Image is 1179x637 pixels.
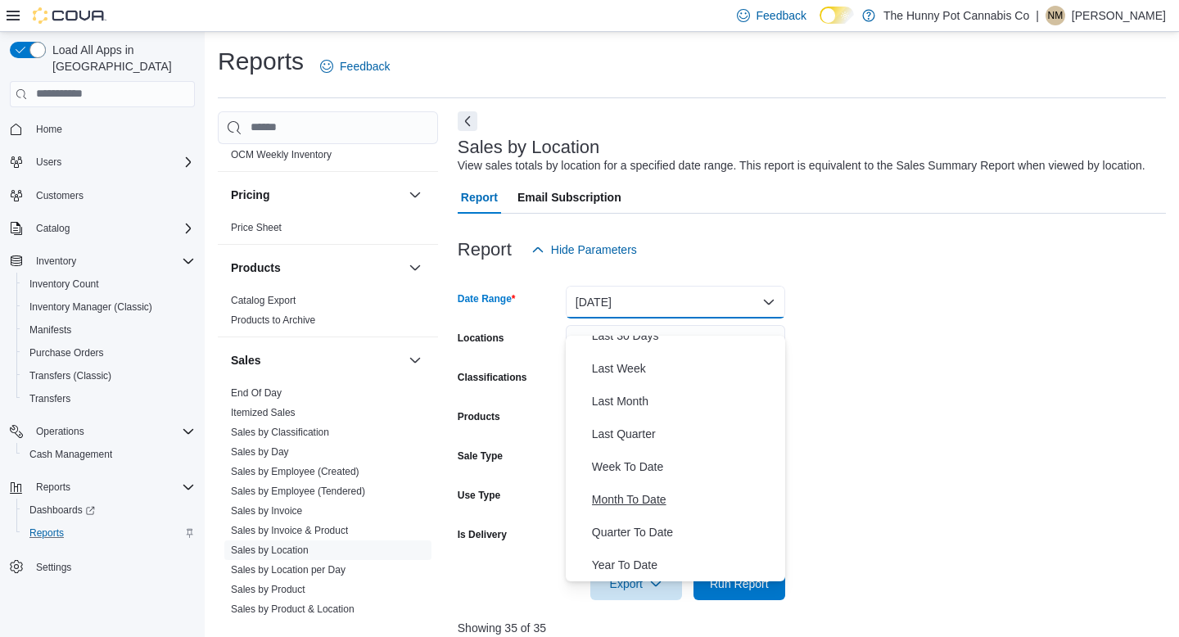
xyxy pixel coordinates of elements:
[23,445,119,464] a: Cash Management
[592,457,779,477] span: Week To Date
[458,157,1145,174] div: View sales totals by location for a specified date range. This report is equivalent to the Sales ...
[461,181,498,214] span: Report
[231,187,402,203] button: Pricing
[29,251,195,271] span: Inventory
[29,185,195,206] span: Customers
[36,189,84,202] span: Customers
[231,603,355,616] span: Sales by Product & Location
[231,465,359,478] span: Sales by Employee (Created)
[16,318,201,341] button: Manifests
[3,117,201,141] button: Home
[231,544,309,556] a: Sales by Location
[16,387,201,410] button: Transfers
[231,387,282,399] a: End Of Day
[36,425,84,438] span: Operations
[36,561,71,574] span: Settings
[231,525,348,536] a: Sales by Invoice & Product
[231,352,402,368] button: Sales
[231,221,282,234] span: Price Sheet
[16,341,201,364] button: Purchase Orders
[405,350,425,370] button: Sales
[231,406,296,419] span: Itemized Sales
[231,583,305,596] span: Sales by Product
[16,443,201,466] button: Cash Management
[29,422,195,441] span: Operations
[1036,6,1039,25] p: |
[231,524,348,537] span: Sales by Invoice & Product
[23,274,106,294] a: Inventory Count
[1072,6,1166,25] p: [PERSON_NAME]
[3,217,201,240] button: Catalog
[29,120,69,139] a: Home
[231,314,315,326] a: Products to Archive
[592,359,779,378] span: Last Week
[600,567,672,600] span: Export
[693,567,785,600] button: Run Report
[566,336,785,581] div: Select listbox
[458,528,507,541] label: Is Delivery
[29,186,90,206] a: Customers
[3,420,201,443] button: Operations
[29,504,95,517] span: Dashboards
[23,500,102,520] a: Dashboards
[3,476,201,499] button: Reports
[3,183,201,207] button: Customers
[231,352,261,368] h3: Sales
[231,407,296,418] a: Itemized Sales
[29,558,78,577] a: Settings
[33,7,106,24] img: Cova
[231,295,296,306] a: Catalog Export
[23,523,70,543] a: Reports
[592,326,779,346] span: Last 30 Days
[29,219,195,238] span: Catalog
[458,292,516,305] label: Date Range
[458,620,1166,636] p: Showing 35 of 35
[23,389,77,409] a: Transfers
[458,489,500,502] label: Use Type
[231,544,309,557] span: Sales by Location
[231,485,365,498] span: Sales by Employee (Tendered)
[405,185,425,205] button: Pricing
[551,242,637,258] span: Hide Parameters
[458,371,527,384] label: Classifications
[10,111,195,621] nav: Complex example
[29,392,70,405] span: Transfers
[458,450,503,463] label: Sale Type
[29,556,195,576] span: Settings
[3,250,201,273] button: Inventory
[566,286,785,318] button: [DATE]
[36,156,61,169] span: Users
[592,555,779,575] span: Year To Date
[231,426,329,439] span: Sales by Classification
[231,427,329,438] a: Sales by Classification
[231,445,289,459] span: Sales by Day
[314,50,396,83] a: Feedback
[231,603,355,615] a: Sales by Product & Location
[23,274,195,294] span: Inventory Count
[1048,6,1064,25] span: NM
[218,45,304,78] h1: Reports
[36,255,76,268] span: Inventory
[218,218,438,244] div: Pricing
[525,233,644,266] button: Hide Parameters
[16,273,201,296] button: Inventory Count
[46,42,195,75] span: Load All Apps in [GEOGRAPHIC_DATA]
[231,386,282,400] span: End Of Day
[458,138,600,157] h3: Sales by Location
[29,219,76,238] button: Catalog
[23,366,195,386] span: Transfers (Classic)
[29,422,91,441] button: Operations
[231,563,346,576] span: Sales by Location per Day
[231,446,289,458] a: Sales by Day
[29,369,111,382] span: Transfers (Classic)
[231,564,346,576] a: Sales by Location per Day
[820,7,854,24] input: Dark Mode
[883,6,1029,25] p: The Hunny Pot Cannabis Co
[517,181,621,214] span: Email Subscription
[710,576,769,592] span: Run Report
[340,58,390,75] span: Feedback
[29,251,83,271] button: Inventory
[29,448,112,461] span: Cash Management
[36,222,70,235] span: Catalog
[23,297,195,317] span: Inventory Manager (Classic)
